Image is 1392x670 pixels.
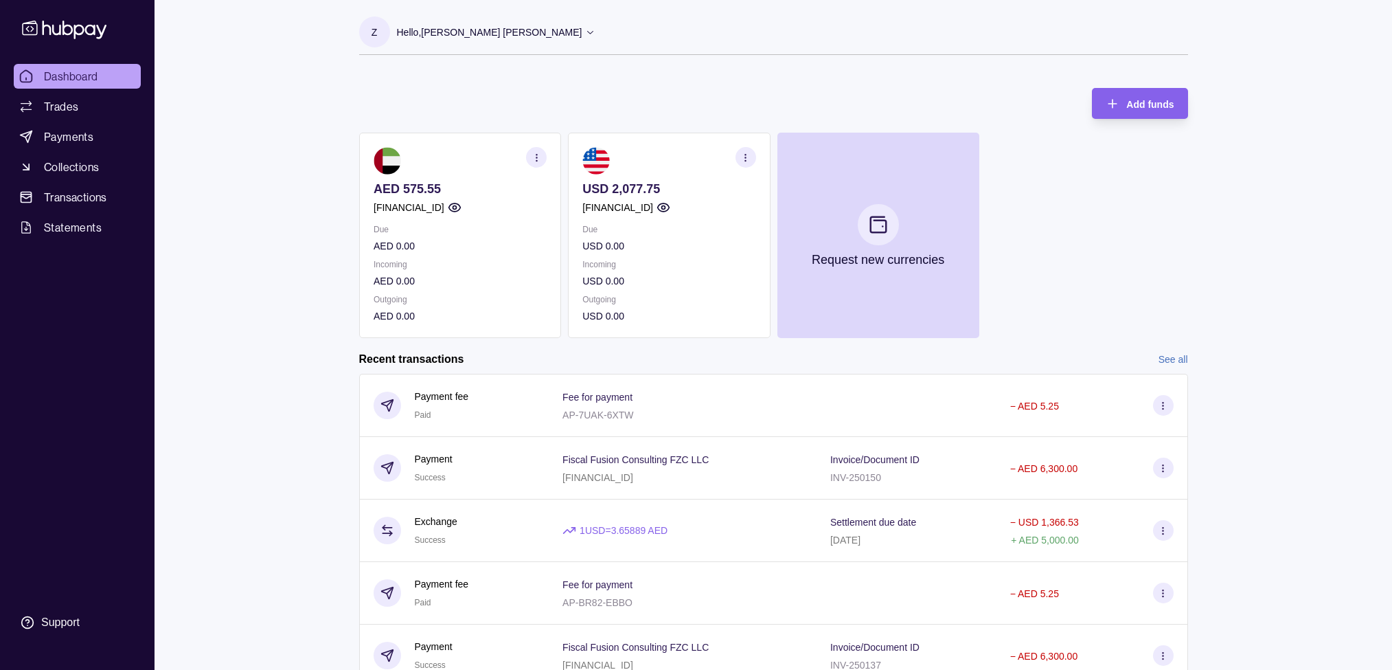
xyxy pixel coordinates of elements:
a: Collections [14,155,141,179]
p: AP-7UAK-6XTW [562,410,633,421]
p: USD 0.00 [582,309,755,324]
p: − AED 5.25 [1010,401,1059,412]
h2: Recent transactions [359,352,464,367]
p: Invoice/Document ID [830,454,920,465]
p: USD 0.00 [582,238,755,254]
p: [FINANCIAL_ID] [582,200,653,215]
p: Incoming [374,257,547,272]
a: Payments [14,124,141,149]
p: Z [372,25,378,40]
p: Outgoing [374,292,547,307]
p: Request new currencies [812,252,944,267]
span: Collections [44,159,99,175]
span: Success [415,535,446,545]
span: Statements [44,219,102,236]
p: [FINANCIAL_ID] [562,472,633,483]
p: Due [582,222,755,237]
p: − USD 1,366.53 [1010,517,1079,528]
p: 1 USD = 3.65889 AED [580,523,668,538]
p: Due [374,222,547,237]
a: Support [14,608,141,637]
p: AED 0.00 [374,273,547,289]
a: Trades [14,94,141,119]
p: USD 2,077.75 [582,181,755,197]
span: Dashboard [44,68,98,85]
a: See all [1159,352,1188,367]
p: Fee for payment [562,392,632,403]
img: us [582,147,610,175]
p: Fiscal Fusion Consulting FZC LLC [562,454,709,465]
p: + AED 5,000.00 [1011,535,1078,546]
img: ae [374,147,401,175]
span: Trades [44,98,78,115]
p: [FINANCIAL_ID] [374,200,444,215]
span: Payments [44,129,93,145]
a: Transactions [14,185,141,210]
p: AED 0.00 [374,309,547,324]
p: USD 0.00 [582,273,755,289]
a: Dashboard [14,64,141,89]
p: Fee for payment [562,579,632,590]
span: Add funds [1126,99,1174,110]
p: Hello, [PERSON_NAME] [PERSON_NAME] [397,25,582,40]
span: Transactions [44,189,107,205]
button: Add funds [1092,88,1187,119]
span: Paid [415,410,431,420]
span: Success [415,660,446,670]
p: AED 575.55 [374,181,547,197]
p: INV-250150 [830,472,881,483]
p: − AED 6,300.00 [1010,651,1077,662]
p: Outgoing [582,292,755,307]
p: − AED 6,300.00 [1010,463,1077,474]
p: AP-BR82-EBBO [562,597,632,608]
p: Payment [415,451,453,467]
p: Incoming [582,257,755,272]
a: Statements [14,215,141,240]
p: AED 0.00 [374,238,547,254]
p: − AED 5.25 [1010,588,1059,599]
p: Invoice/Document ID [830,642,920,653]
p: Fiscal Fusion Consulting FZC LLC [562,642,709,653]
p: Settlement due date [830,517,916,528]
p: Exchange [415,514,457,529]
div: Support [41,615,80,630]
p: [DATE] [830,535,860,546]
p: Payment [415,639,453,654]
span: Success [415,473,446,482]
span: Paid [415,598,431,607]
p: Payment fee [415,389,469,404]
p: Payment fee [415,577,469,592]
button: Request new currencies [777,133,979,338]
